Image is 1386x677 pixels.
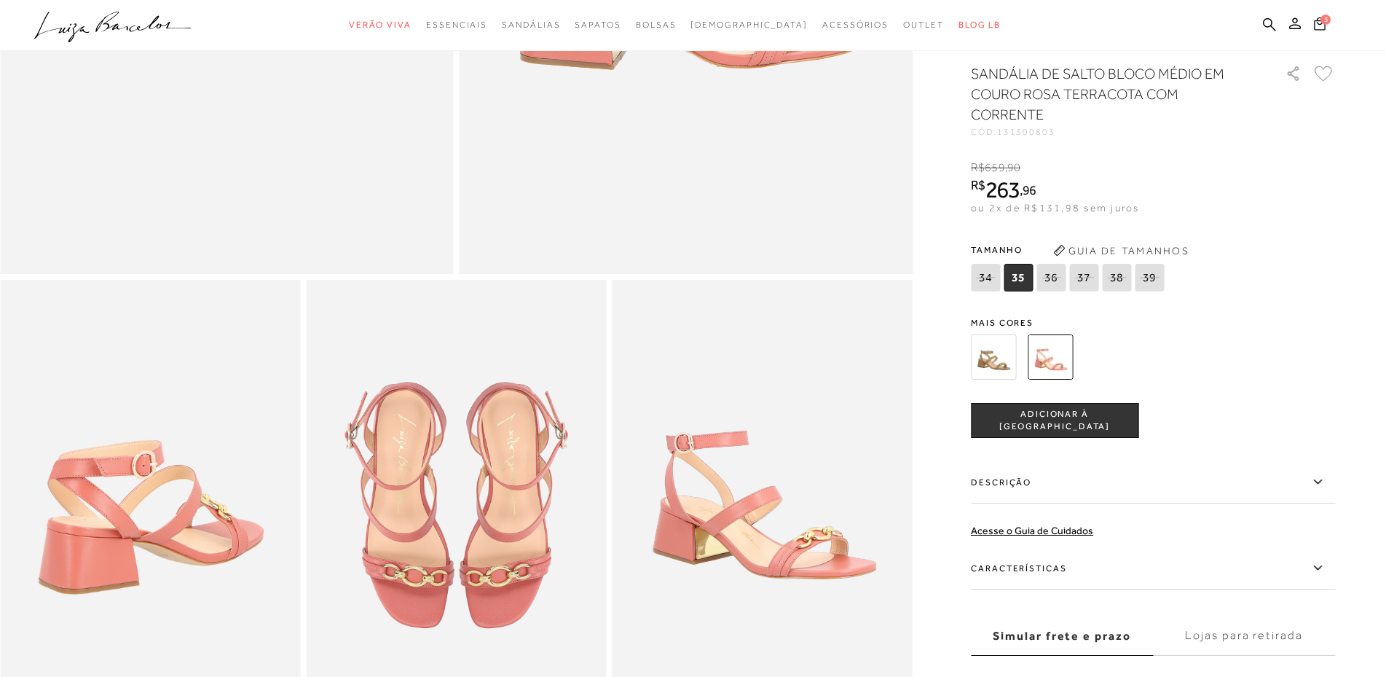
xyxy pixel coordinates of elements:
[636,20,677,30] span: Bolsas
[958,12,1001,39] a: BLOG LB
[971,403,1138,438] button: ADICIONAR À [GEOGRAPHIC_DATA]
[822,12,889,39] a: categoryNavScreenReaderText
[903,12,944,39] a: categoryNavScreenReaderText
[971,128,1262,136] div: CÓD:
[971,334,1016,380] img: SANDÁLIA DE SALTO BLOCO MÉDIO EM COURO BEGE ARGILA COM CORRENTE
[971,318,1335,327] span: Mais cores
[690,20,808,30] span: [DEMOGRAPHIC_DATA]
[426,20,487,30] span: Essenciais
[985,161,1004,174] span: 659
[971,525,1093,536] a: Acesse o Guia de Cuidados
[903,20,944,30] span: Outlet
[1135,264,1164,291] span: 39
[426,12,487,39] a: categoryNavScreenReaderText
[985,176,1020,203] span: 263
[997,127,1055,137] span: 131300803
[972,408,1138,434] span: ADICIONAR À [GEOGRAPHIC_DATA]
[1020,184,1036,197] i: ,
[1023,182,1036,197] span: 96
[958,20,1001,30] span: BLOG LB
[971,63,1244,125] h1: SANDÁLIA DE SALTO BLOCO MÉDIO EM COURO ROSA TERRACOTA COM CORRENTE
[971,617,1153,656] label: Simular frete e prazo
[349,20,412,30] span: Verão Viva
[971,239,1168,261] span: Tamanho
[575,12,621,39] a: categoryNavScreenReaderText
[822,20,889,30] span: Acessórios
[971,547,1335,590] label: Características
[1048,239,1194,262] button: Guia de Tamanhos
[971,461,1335,504] label: Descrição
[502,20,560,30] span: Sandálias
[575,20,621,30] span: Sapatos
[1005,161,1021,174] i: ,
[1036,264,1066,291] span: 36
[1069,264,1098,291] span: 37
[971,264,1000,291] span: 34
[1310,16,1330,36] button: 3
[636,12,677,39] a: categoryNavScreenReaderText
[690,12,808,39] a: noSubCategoriesText
[1320,15,1331,25] span: 3
[502,12,560,39] a: categoryNavScreenReaderText
[1028,334,1073,380] img: SANDÁLIA DE SALTO BLOCO MÉDIO EM COURO ROSA TERRACOTA COM CORRENTE
[971,161,985,174] i: R$
[971,179,985,192] i: R$
[1153,617,1335,656] label: Lojas para retirada
[1007,161,1020,174] span: 90
[971,202,1139,214] span: ou 2x de R$131,98 sem juros
[1102,264,1131,291] span: 38
[349,12,412,39] a: categoryNavScreenReaderText
[1004,264,1033,291] span: 35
